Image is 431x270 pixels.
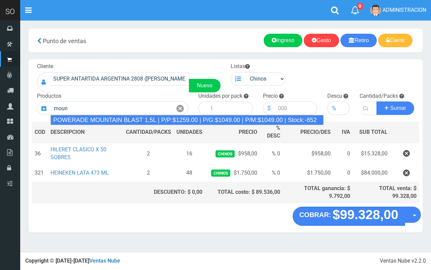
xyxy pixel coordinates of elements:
[231,63,250,70] label: Listas
[327,101,340,115] div: %
[89,258,120,264] a: Ventas Nube
[357,3,363,9] span: 0
[123,143,174,164] td: 2
[333,164,353,182] td: 0
[340,34,377,47] a: Retiro
[51,115,324,125] div: POWERADE MOUNTAIN BLAST 1,5L | P/P:$1259.00 | P/G:$1049.00 | P/M:$1049.00 | Stock:-852
[260,164,283,182] td: % 0
[211,170,230,177] span: Chinos
[50,72,189,86] input: Consumidor Final
[360,92,398,100] label: Cantidad/Packs
[340,101,350,115] input: 000
[286,185,350,200] div: TOTAL ganancia: $ 9.792,00
[189,79,221,92] a: Nuevo
[283,143,333,164] td: $958,00
[293,207,405,226] button: COBRAR: $99.328,00
[37,92,61,100] label: Productos
[205,143,260,164] td: $958,00
[208,188,280,196] div: TOTAL costo: $ 89.536,00
[383,7,426,13] span: ADMINISTRACION
[126,188,202,196] div: DESCUENTO: $ 0,00
[239,128,257,136] span: PRECIO
[32,122,48,143] th: COD
[51,170,109,176] a: HEINEKEN LATA 473 ML
[32,143,48,164] td: 36
[299,211,331,218] strong: COBRAR:
[283,164,333,182] td: $1.750,00
[123,164,174,182] td: 2
[51,101,172,115] input: Introduzca el nombre del producto
[174,143,205,164] td: 16
[359,128,388,136] span: SUB TOTAL
[32,164,48,182] td: 321
[123,122,174,143] th: CANTIDAD/PACKS
[263,101,275,115] div: $
[174,122,205,143] th: UNIDADES
[370,5,381,16] img: User Image
[174,164,205,182] td: 48
[275,101,318,115] input: 000
[356,185,417,200] div: TOTAL venta: $ 99.328,00
[353,164,391,182] td: $84.000,00
[376,101,414,115] button: Sumar
[353,143,391,164] td: $15.328,00
[207,101,253,115] input: 1
[205,164,260,182] td: $1.750,00
[264,34,302,47] a: Ingreso
[48,122,123,143] th: DES
[360,101,377,115] input: Cantidad
[333,208,398,222] strong: $99.328,00
[378,34,412,47] a: Cierre
[380,257,426,265] div: Ventas Nube v2.2.0
[263,92,278,100] label: Precio
[260,143,283,164] td: % 0
[198,92,242,100] label: Unidades por pack
[327,92,342,100] label: Descu
[333,143,353,164] td: 0
[342,129,350,135] span: IVA
[304,34,339,47] a: Gasto
[390,105,406,111] span: Sumar
[51,146,106,160] a: HILERET CLASICO X 50 SOBRES
[300,129,331,135] span: PRECIO/DES
[37,63,53,70] label: Cliente
[43,37,86,44] span: Punto de ventas
[215,150,235,157] span: Chinos
[60,129,85,135] span: CRIPCION
[25,258,120,264] strong: Copyright © [DATE]-[DATE]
